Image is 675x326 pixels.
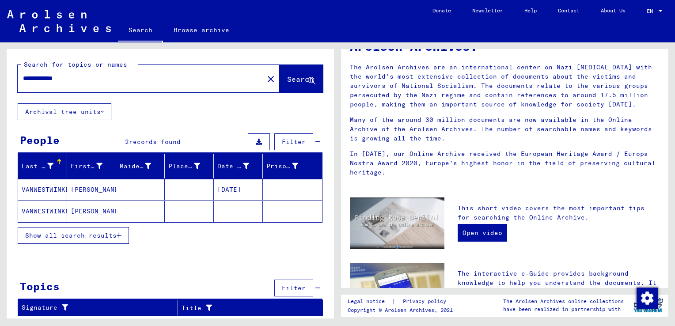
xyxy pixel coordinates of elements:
a: Privacy policy [396,297,457,306]
div: Prisoner # [266,159,311,173]
mat-cell: VANWESTWINKEL [18,179,67,200]
img: Modification du consentement [637,288,658,309]
mat-header-cell: Date of Birth [214,154,263,178]
div: Signature [22,301,178,315]
p: This short video covers the most important tips for searching the Online Archive. [458,204,660,222]
button: Show all search results [18,227,129,244]
div: Date of Birth [217,159,262,173]
div: Place of Birth [168,162,200,171]
span: records found [129,138,181,146]
div: Maiden Name [120,159,165,173]
p: The Arolsen Archives are an international center on Nazi [MEDICAL_DATA] with the world’s most ext... [350,63,660,109]
mat-cell: VANWESTWINKEL [18,201,67,222]
div: First Name [71,162,102,171]
div: Place of Birth [168,159,213,173]
p: The Arolsen Archives online collections [503,297,624,305]
div: Title [182,303,301,313]
button: Clear [262,70,280,87]
mat-icon: close [265,74,276,84]
a: Legal notice [348,297,392,306]
p: In [DATE], our Online Archive received the European Heritage Award / Europa Nostra Award 2020, Eu... [350,149,660,177]
mat-cell: [PERSON_NAME] [67,201,116,222]
p: The interactive e-Guide provides background knowledge to help you understand the documents. It in... [458,269,660,315]
mat-header-cell: Maiden Name [116,154,165,178]
mat-label: Search for topics or names [24,61,127,68]
img: Arolsen_neg.svg [7,10,111,32]
img: eguide.jpg [350,263,444,326]
img: yv_logo.png [632,294,665,316]
button: Archival tree units [18,103,111,120]
div: First Name [71,159,116,173]
span: 2 [125,138,129,146]
img: video.jpg [350,197,444,249]
div: Topics [20,278,60,294]
div: Last Name [22,162,53,171]
span: Filter [282,284,306,292]
button: Filter [274,133,313,150]
div: Title [182,301,312,315]
a: Search [118,19,163,42]
p: Copyright © Arolsen Archives, 2021 [348,306,457,314]
div: People [20,132,60,148]
div: Modification du consentement [636,287,657,308]
span: Search [287,75,314,83]
a: Browse archive [163,19,240,41]
div: Date of Birth [217,162,249,171]
div: Signature [22,303,167,312]
div: | [348,297,457,306]
mat-select-trigger: EN [647,8,653,14]
mat-header-cell: Prisoner # [263,154,322,178]
div: Maiden Name [120,162,152,171]
p: Many of the around 30 million documents are now available in the Online Archive of the Arolsen Ar... [350,115,660,143]
mat-header-cell: Last Name [18,154,67,178]
span: Filter [282,138,306,146]
div: Last Name [22,159,67,173]
mat-header-cell: First Name [67,154,116,178]
p: have been realized in partnership with [503,305,624,313]
mat-header-cell: Place of Birth [165,154,214,178]
mat-cell: [PERSON_NAME] [67,179,116,200]
mat-cell: [DATE] [214,179,263,200]
span: Show all search results [25,231,117,239]
button: Search [280,65,323,92]
a: Open video [458,224,507,242]
button: Filter [274,280,313,296]
div: Prisoner # [266,162,298,171]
